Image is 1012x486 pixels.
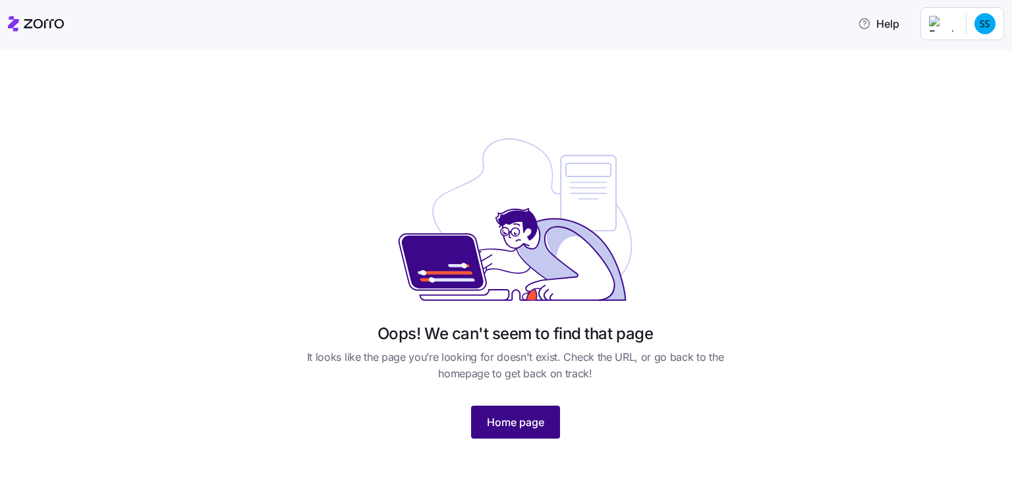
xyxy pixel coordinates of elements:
span: Help [858,16,899,32]
button: Home page [471,406,560,439]
span: It looks like the page you’re looking for doesn't exist. Check the URL, or go back to the homepag... [295,349,735,382]
button: Help [847,11,910,37]
img: Employer logo [929,16,955,32]
span: Home page [487,414,544,430]
h1: Oops! We can't seem to find that page [378,323,653,344]
a: Home page [471,392,560,439]
img: 0d2f0f02bce0321d8ad829d4bd749666 [974,13,996,34]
